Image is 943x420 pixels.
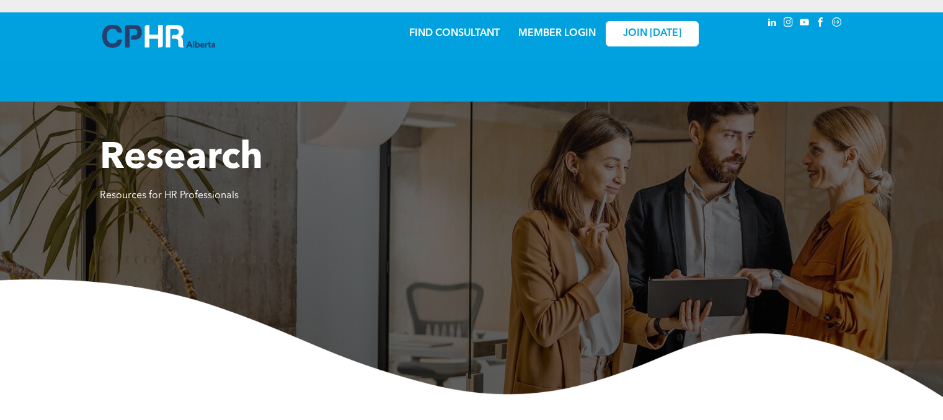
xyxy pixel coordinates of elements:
[102,25,215,48] img: A blue and white logo for cp alberta
[100,140,263,177] span: Research
[798,15,812,32] a: youtube
[606,21,699,46] a: JOIN [DATE]
[766,15,779,32] a: linkedin
[623,28,681,40] span: JOIN [DATE]
[830,15,844,32] a: Social network
[814,15,828,32] a: facebook
[518,28,596,38] a: MEMBER LOGIN
[782,15,795,32] a: instagram
[100,191,239,201] span: Resources for HR Professionals
[409,28,500,38] a: FIND CONSULTANT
